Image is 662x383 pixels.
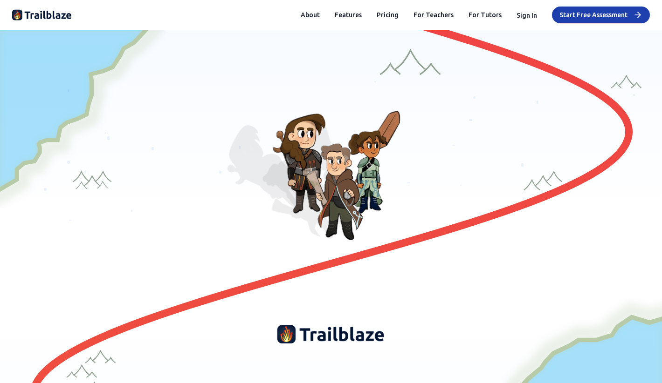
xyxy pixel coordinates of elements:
[552,7,650,23] button: Start Free Assessment
[335,10,362,20] button: Features
[517,11,537,20] button: Sign In
[469,10,502,20] a: For Tutors
[301,10,320,20] button: About
[517,9,537,20] button: Sign In
[377,10,399,20] button: Pricing
[12,7,72,22] img: Trailblaze
[414,10,454,20] a: For Teachers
